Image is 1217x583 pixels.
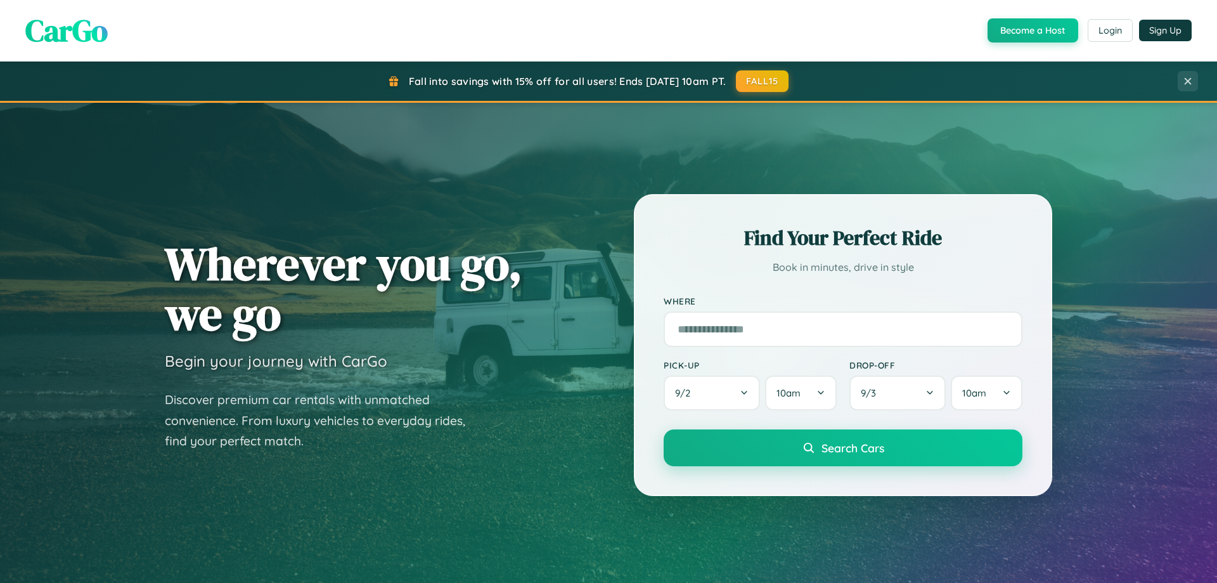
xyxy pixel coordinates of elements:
[776,387,801,399] span: 10am
[664,224,1022,252] h2: Find Your Perfect Ride
[861,387,882,399] span: 9 / 3
[25,10,108,51] span: CarGo
[664,429,1022,466] button: Search Cars
[765,376,837,410] button: 10am
[165,390,482,452] p: Discover premium car rentals with unmatched convenience. From luxury vehicles to everyday rides, ...
[951,376,1022,410] button: 10am
[1088,19,1133,42] button: Login
[962,387,986,399] span: 10am
[1139,20,1192,41] button: Sign Up
[664,360,837,370] label: Pick-up
[736,70,789,92] button: FALL15
[664,296,1022,306] label: Where
[849,376,946,410] button: 9/3
[664,376,760,410] button: 9/2
[821,441,884,455] span: Search Cars
[675,387,697,399] span: 9 / 2
[664,258,1022,277] p: Book in minutes, drive in style
[988,18,1078,43] button: Become a Host
[165,351,387,370] h3: Begin your journey with CarGo
[165,239,522,339] h1: Wherever you go, we go
[849,360,1022,370] label: Drop-off
[409,75,726,88] span: Fall into savings with 15% off for all users! Ends [DATE] 10am PT.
